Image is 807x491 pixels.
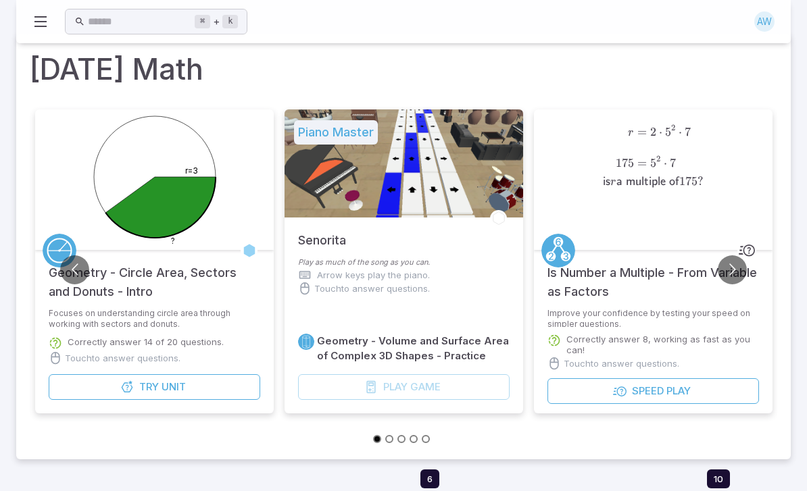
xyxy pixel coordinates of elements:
[650,125,656,139] span: 2
[43,234,76,267] a: Circles
[49,308,260,330] p: Focuses on understanding circle area through working with sectors and donuts.
[422,435,430,443] button: Go to slide 5
[373,435,381,443] button: Go to slide 1
[547,308,759,327] p: Improve your confidence by testing your speed on simpler questions.
[754,11,775,32] div: AW
[616,176,679,188] span: a multiple of
[679,174,698,188] span: 175
[410,435,418,443] button: Go to slide 4
[314,282,430,295] p: Touch to answer questions.
[679,125,682,139] span: ⋅
[610,176,616,188] span: r
[637,125,647,139] span: =
[671,123,675,132] span: 2
[298,217,346,250] h5: Senorita
[603,176,610,188] span: is
[171,236,175,246] text: ?
[317,334,510,363] h6: Geometry - Volume and Surface Area of Complex 3D Shapes - Practice
[49,250,260,301] h5: Geometry - Circle Area, Sectors and Donuts - Intro
[195,15,210,28] kbd: ⌘
[659,125,662,139] span: ⋅
[566,334,759,355] p: Correctly answer 8, working as fast as you can!
[68,336,224,347] p: Correctly answer 14 of 20 questions.
[298,334,314,350] a: Geometry 3D
[547,378,759,404] button: SpeedPlay
[714,473,723,484] span: 10
[195,14,238,30] div: +
[632,384,664,398] span: Speed
[666,384,691,398] span: Play
[139,380,159,394] span: Try
[698,174,704,188] span: ?
[30,47,777,91] h1: [DATE] Math
[427,473,433,484] span: 6
[541,234,575,267] a: Factors/Primes
[65,351,180,365] p: Touch to answer questions.
[385,435,393,443] button: Go to slide 2
[685,125,691,139] span: 7
[718,255,747,284] button: Go to next slide
[222,15,238,28] kbd: k
[397,435,406,443] button: Go to slide 3
[665,125,671,139] span: 5
[60,255,89,284] button: Go to previous slide
[628,127,633,138] span: r
[298,257,510,268] p: Play as much of the song as you can.
[162,380,186,394] span: Unit
[564,357,679,370] p: Touch to answer questions.
[294,120,378,145] h5: Piano Master
[298,374,510,400] div: Game play is only available on desktop and laptop devices
[49,374,260,400] button: TryUnit
[317,268,430,282] p: Arrow keys play the piano.
[547,250,759,301] h5: Is Number a Multiple - From Variable as Factors
[185,165,198,176] text: r=3
[691,125,692,153] span: ​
